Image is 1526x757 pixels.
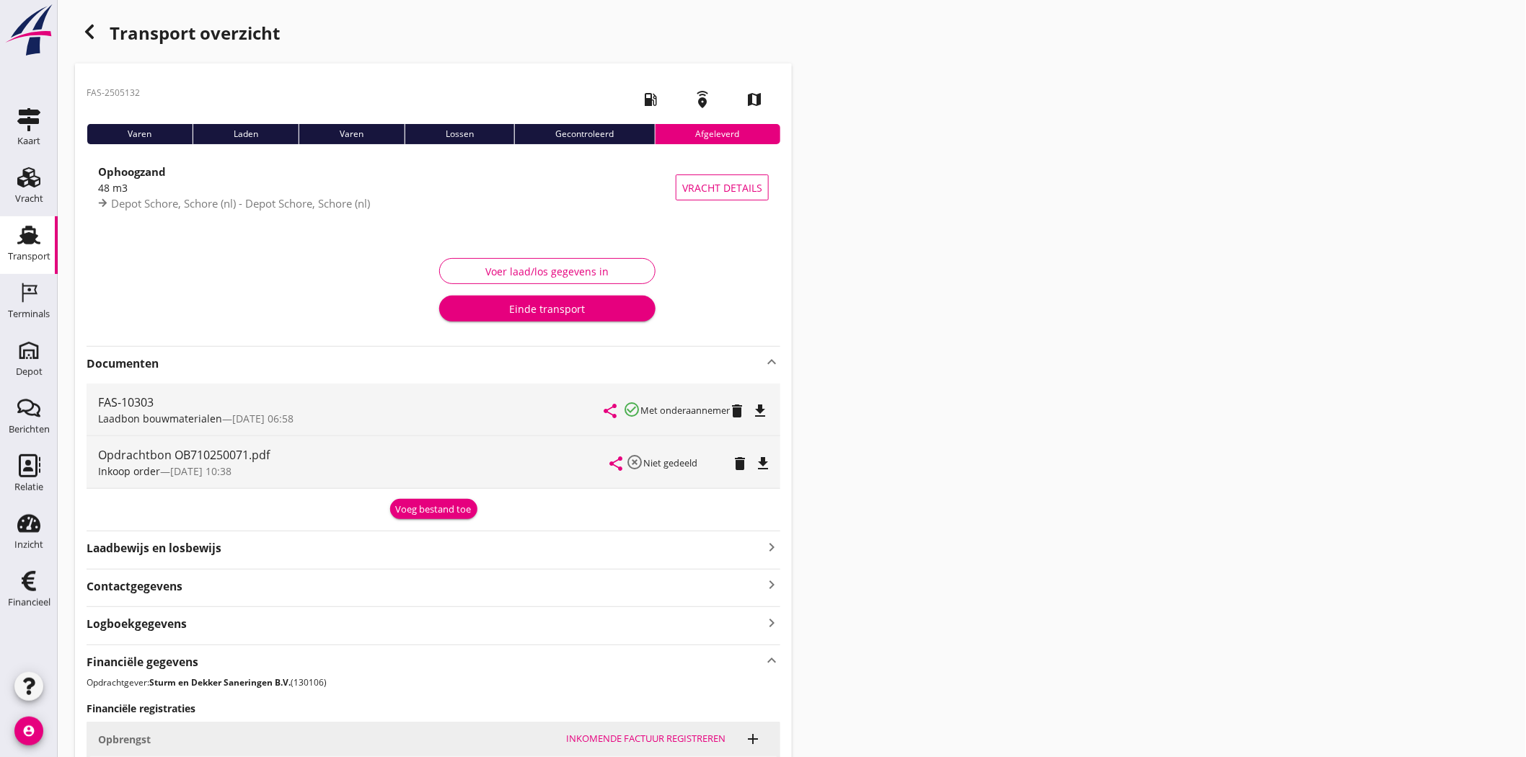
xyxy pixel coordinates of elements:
button: Voeg bestand toe [390,499,477,519]
i: keyboard_arrow_right [763,613,780,632]
div: Transport overzicht [75,17,792,52]
i: share [607,455,625,472]
div: Opdrachtbon OB710250071.pdf [98,446,610,464]
div: — [98,411,604,426]
div: Relatie [14,482,43,492]
span: [DATE] 06:58 [232,412,294,425]
i: account_circle [14,717,43,745]
i: add [744,730,762,748]
img: logo-small.a267ee39.svg [3,4,55,57]
div: Einde transport [451,301,644,316]
button: Vracht details [676,174,769,200]
div: Vracht [15,194,43,203]
div: FAS-10303 [98,394,604,411]
h3: Financiële registraties [87,701,780,716]
div: 48 m3 [98,180,676,195]
span: [DATE] 10:38 [170,464,231,478]
span: Vracht details [682,180,762,195]
div: Laden [193,124,299,144]
strong: Laadbewijs en losbewijs [87,540,763,557]
i: keyboard_arrow_right [763,575,780,595]
span: Depot Schore, Schore (nl) - Depot Schore, Schore (nl) [111,196,370,211]
span: Inkoop order [98,464,160,478]
div: Transport [8,252,50,261]
small: Niet gedeeld [643,456,697,469]
i: local_gas_station [630,79,671,120]
strong: Contactgegevens [87,578,182,595]
button: Einde transport [439,296,656,322]
div: Varen [299,124,405,144]
div: Inzicht [14,540,43,549]
strong: Documenten [87,355,763,372]
p: Opdrachtgever: (130106) [87,676,780,689]
i: delete [728,402,746,420]
i: check_circle_outline [623,401,640,418]
i: file_download [751,402,769,420]
div: Gecontroleerd [514,124,655,144]
strong: Financiële gegevens [87,654,198,670]
strong: Sturm en Dekker Saneringen B.V. [149,676,291,689]
div: Afgeleverd [655,124,781,144]
span: Laadbon bouwmaterialen [98,412,222,425]
div: Terminals [8,309,50,319]
i: keyboard_arrow_up [763,651,780,670]
div: Kaart [17,136,40,146]
div: Inkomende factuur registreren [566,732,725,746]
div: Lossen [405,124,515,144]
div: — [98,464,610,479]
a: Ophoogzand48 m3Depot Schore, Schore (nl) - Depot Schore, Schore (nl)Vracht details [87,156,780,219]
button: Voer laad/los gegevens in [439,258,656,284]
i: highlight_off [626,453,643,471]
strong: Ophoogzand [98,164,166,179]
i: share [601,402,619,420]
div: Financieel [8,598,50,607]
p: FAS-2505132 [87,87,140,99]
div: Depot [16,367,43,376]
i: keyboard_arrow_up [763,353,780,371]
i: map [734,79,775,120]
i: file_download [754,455,772,472]
i: delete [731,455,749,472]
button: Inkomende factuur registreren [560,729,731,749]
div: Voeg bestand toe [396,503,472,517]
i: keyboard_arrow_right [763,539,780,556]
div: Varen [87,124,193,144]
strong: Opbrengst [98,732,151,746]
i: emergency_share [682,79,723,120]
strong: Logboekgegevens [87,616,187,632]
div: Berichten [9,425,50,434]
div: Voer laad/los gegevens in [451,264,643,279]
small: Met onderaannemer [640,404,730,417]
